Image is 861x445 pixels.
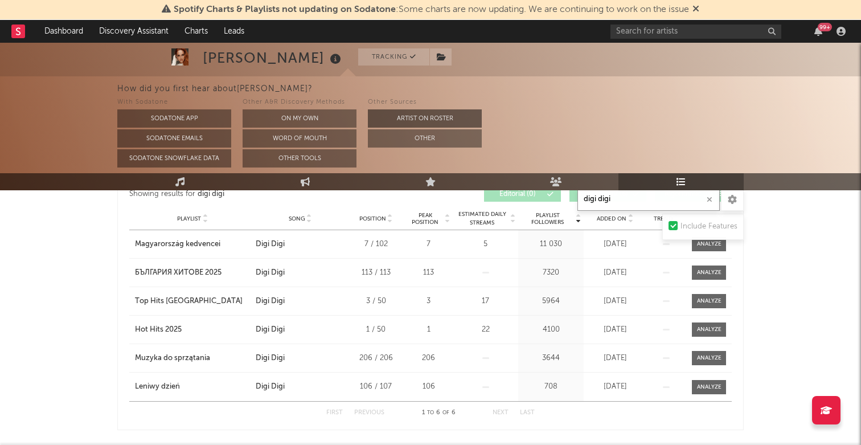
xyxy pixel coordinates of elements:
[256,239,285,250] div: Digi Digi
[521,212,574,226] span: Playlist Followers
[368,96,482,109] div: Other Sources
[493,410,509,416] button: Next
[326,410,343,416] button: First
[177,215,201,222] span: Playlist
[117,149,231,168] button: Sodatone Snowflake Data
[36,20,91,43] a: Dashboard
[203,48,344,67] div: [PERSON_NAME]
[135,324,182,336] div: Hot Hits 2025
[521,267,581,279] div: 7320
[135,239,250,250] a: Magyarország kedvencei
[442,410,449,415] span: of
[456,296,515,307] div: 17
[680,220,737,234] div: Include Features
[521,239,581,250] div: 11 030
[256,381,285,393] div: Digi Digi
[577,191,629,198] span: Independent ( 6 )
[135,381,180,393] div: Leniwy dzień
[407,239,450,250] div: 7
[427,410,434,415] span: to
[117,109,231,128] button: Sodatone App
[456,239,515,250] div: 5
[91,20,177,43] a: Discovery Assistant
[350,296,401,307] div: 3 / 50
[135,296,243,307] div: Top Hits [GEOGRAPHIC_DATA]
[368,109,482,128] button: Artist on Roster
[587,239,643,250] div: [DATE]
[354,410,384,416] button: Previous
[135,324,250,336] a: Hot Hits 2025
[818,23,832,31] div: 99 +
[521,381,581,393] div: 708
[577,188,720,211] input: Search Playlists/Charts
[243,149,356,168] button: Other Tools
[350,353,401,364] div: 206 / 206
[289,215,305,222] span: Song
[256,324,285,336] div: Digi Digi
[174,5,689,14] span: : Some charts are now updating. We are continuing to work on the issue
[654,215,673,222] span: Trend
[491,191,544,198] span: Editorial ( 0 )
[350,267,401,279] div: 113 / 113
[350,381,401,393] div: 106 / 107
[135,239,220,250] div: Magyarország kedvencei
[129,186,430,202] div: Showing results for
[135,296,250,307] a: Top Hits [GEOGRAPHIC_DATA]
[407,406,470,420] div: 1 6 6
[692,5,699,14] span: Dismiss
[198,187,224,201] div: digi digi
[407,212,443,226] span: Peak Position
[256,267,285,279] div: Digi Digi
[520,410,535,416] button: Last
[243,109,356,128] button: On My Own
[359,215,386,222] span: Position
[407,381,450,393] div: 106
[587,296,643,307] div: [DATE]
[350,239,401,250] div: 7 / 102
[521,353,581,364] div: 3644
[407,296,450,307] div: 3
[117,82,861,96] div: How did you first hear about [PERSON_NAME] ?
[569,186,646,202] button: Independent(6)
[216,20,252,43] a: Leads
[587,381,643,393] div: [DATE]
[135,353,210,364] div: Muzyka do sprzątania
[368,129,482,148] button: Other
[521,324,581,336] div: 4100
[177,20,216,43] a: Charts
[243,129,356,148] button: Word Of Mouth
[407,353,450,364] div: 206
[484,186,561,202] button: Editorial(0)
[407,324,450,336] div: 1
[135,267,250,279] a: БЪЛГАРИЯ ХИТОВЕ 2025
[587,353,643,364] div: [DATE]
[256,353,285,364] div: Digi Digi
[587,324,643,336] div: [DATE]
[243,96,356,109] div: Other A&R Discovery Methods
[135,381,250,393] a: Leniwy dzień
[597,215,626,222] span: Added On
[610,25,781,39] input: Search for artists
[350,324,401,336] div: 1 / 50
[135,267,222,279] div: БЪЛГАРИЯ ХИТОВЕ 2025
[456,210,509,227] span: Estimated Daily Streams
[256,296,285,307] div: Digi Digi
[117,96,231,109] div: With Sodatone
[135,353,250,364] a: Muzyka do sprzątania
[521,296,581,307] div: 5964
[587,267,643,279] div: [DATE]
[814,27,822,36] button: 99+
[117,129,231,148] button: Sodatone Emails
[174,5,396,14] span: Spotify Charts & Playlists not updating on Sodatone
[407,267,450,279] div: 113
[456,324,515,336] div: 22
[358,48,429,66] button: Tracking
